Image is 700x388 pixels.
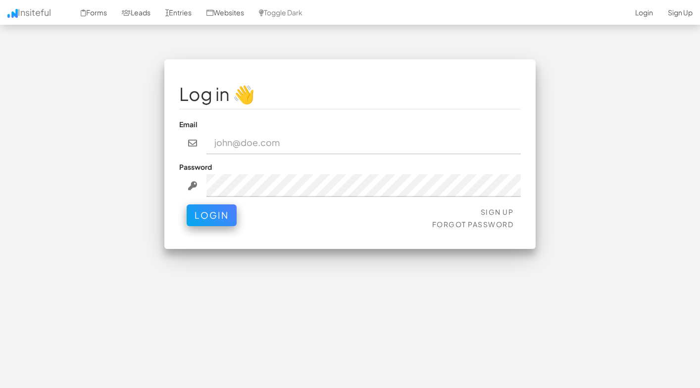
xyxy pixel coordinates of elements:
label: Password [179,162,212,172]
button: Login [187,204,237,226]
a: Forgot Password [432,220,514,229]
a: Sign Up [481,207,514,216]
h1: Log in 👋 [179,84,521,104]
label: Email [179,119,198,129]
input: john@doe.com [206,132,521,154]
img: icon.png [7,9,18,18]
